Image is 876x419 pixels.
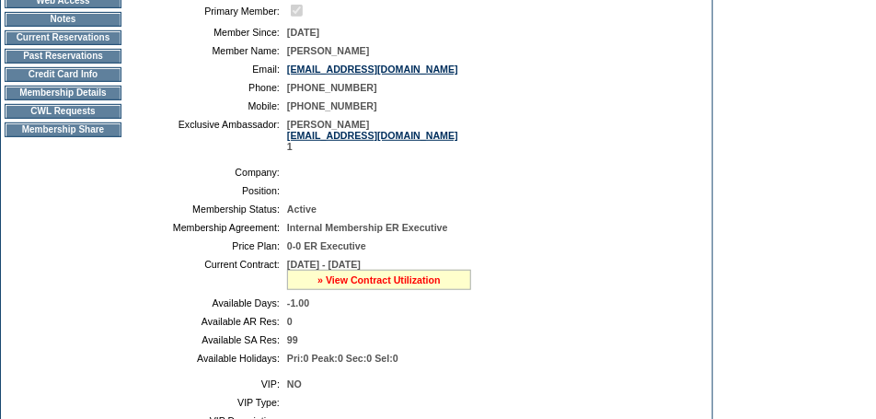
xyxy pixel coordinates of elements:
[287,204,317,215] span: Active
[287,240,366,251] span: 0-0 ER Executive
[142,222,280,233] td: Membership Agreement:
[287,316,293,327] span: 0
[142,82,280,93] td: Phone:
[5,49,121,64] td: Past Reservations
[142,2,280,19] td: Primary Member:
[142,64,280,75] td: Email:
[5,30,121,45] td: Current Reservations
[287,222,448,233] span: Internal Membership ER Executive
[142,297,280,308] td: Available Days:
[317,274,441,285] a: » View Contract Utilization
[142,334,280,345] td: Available SA Res:
[5,67,121,82] td: Credit Card Info
[287,353,398,364] span: Pri:0 Peak:0 Sec:0 Sel:0
[142,167,280,178] td: Company:
[142,353,280,364] td: Available Holidays:
[287,378,302,390] span: NO
[142,204,280,215] td: Membership Status:
[142,240,280,251] td: Price Plan:
[287,27,319,38] span: [DATE]
[287,45,369,56] span: [PERSON_NAME]
[142,185,280,196] td: Position:
[5,86,121,100] td: Membership Details
[287,334,298,345] span: 99
[142,100,280,111] td: Mobile:
[142,259,280,290] td: Current Contract:
[142,316,280,327] td: Available AR Res:
[142,27,280,38] td: Member Since:
[5,122,121,137] td: Membership Share
[287,82,377,93] span: [PHONE_NUMBER]
[142,119,280,152] td: Exclusive Ambassador:
[142,397,280,408] td: VIP Type:
[287,119,458,152] span: [PERSON_NAME] 1
[287,64,458,75] a: [EMAIL_ADDRESS][DOMAIN_NAME]
[287,130,458,141] a: [EMAIL_ADDRESS][DOMAIN_NAME]
[142,378,280,390] td: VIP:
[287,297,309,308] span: -1.00
[142,45,280,56] td: Member Name:
[5,12,121,27] td: Notes
[287,100,377,111] span: [PHONE_NUMBER]
[5,104,121,119] td: CWL Requests
[287,259,361,270] span: [DATE] - [DATE]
